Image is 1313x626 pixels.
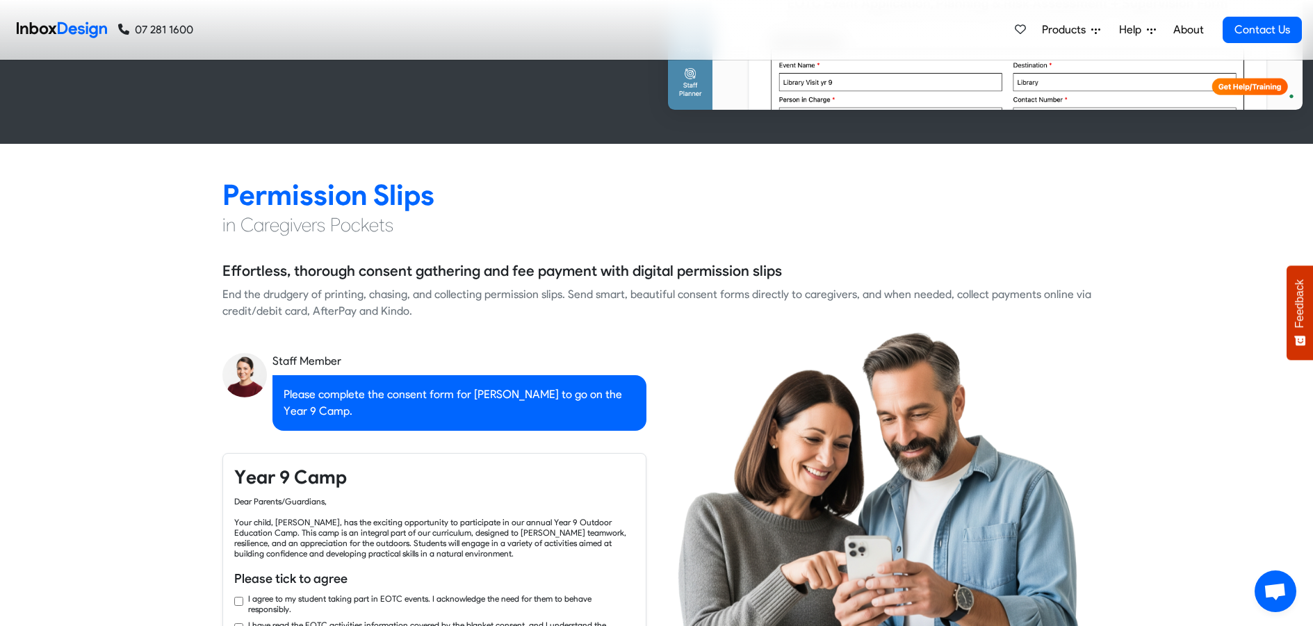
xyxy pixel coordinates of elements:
h2: Permission Slips [222,177,1091,213]
span: Help [1119,22,1147,38]
a: About [1169,16,1207,44]
label: I agree to my student taking part in EOTC events. I acknowledge the need for them to behave respo... [248,593,635,614]
h5: Effortless, thorough consent gathering and fee payment with digital permission slips [222,261,782,281]
h6: Please tick to agree [234,570,635,588]
div: Open chat [1255,570,1296,612]
a: Help [1114,16,1161,44]
div: Staff Member [272,353,646,370]
span: Feedback [1294,279,1306,328]
div: Please complete the consent form for [PERSON_NAME] to go on the Year 9 Camp. [272,375,646,431]
h4: Year 9 Camp [234,465,635,490]
button: Feedback - Show survey [1287,265,1313,360]
a: Products [1036,16,1106,44]
span: Products [1042,22,1091,38]
a: 07 281 1600 [118,22,193,38]
h4: in Caregivers Pockets [222,213,1091,238]
img: staff_avatar.png [222,353,267,397]
div: End the drudgery of printing, chasing, and collecting permission slips. Send smart, beautiful con... [222,286,1091,320]
div: Dear Parents/Guardians, Your child, [PERSON_NAME], has the exciting opportunity to participate in... [234,496,635,559]
a: Contact Us [1223,17,1302,43]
